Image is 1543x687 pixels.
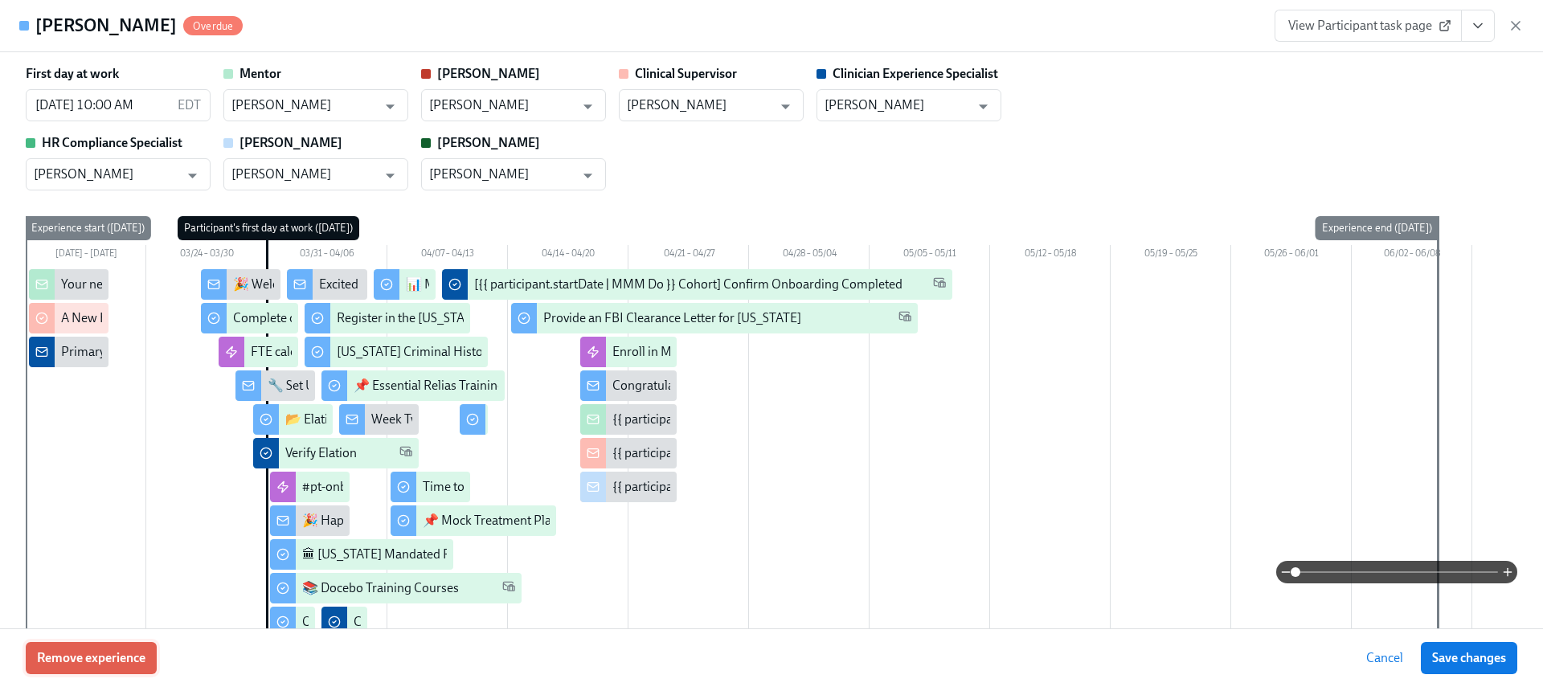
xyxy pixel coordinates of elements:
div: Congratulations on Completing Onboarding! [612,377,860,395]
div: {{ participant.fullName }} has completed onboarding! [612,444,905,462]
div: 05/19 – 05/25 [1111,245,1231,266]
div: 🏛 [US_STATE] Mandated Reporter Training [302,546,540,563]
div: Excited to Connect – Your Mentor at Charlie Health! [319,276,598,293]
div: 🔧 Set Up Core Applications [268,377,421,395]
div: Enroll in Milestone Email Experience [612,343,812,361]
button: Open [378,163,403,188]
span: Work Email [898,309,911,328]
div: Experience end ([DATE]) [1316,216,1439,240]
h4: [PERSON_NAME] [35,14,177,38]
span: Work Email [399,444,412,463]
div: 05/12 – 05/18 [990,245,1111,266]
span: Overdue [183,20,243,32]
div: 04/07 – 04/13 [387,245,508,266]
span: Cancel [1366,650,1403,666]
div: Week Two Onboarding at Charlie Health [371,411,591,428]
div: 📌 Essential Relias Trainings [354,377,510,395]
div: Oops - Missing Steps! [302,613,420,631]
div: Verify Elation [285,444,357,462]
button: Open [971,94,996,119]
div: 03/24 – 03/30 [146,245,267,266]
div: #pt-onboarding-support [302,478,438,496]
div: [{{ participant.startDate | MMM Do }} Cohort] Confirm Onboarding Completed [474,276,902,293]
div: Your new mentee is about to start onboarding! [61,276,315,293]
div: 📂 Elation (EHR) Setup [285,411,411,428]
button: Open [575,94,600,119]
button: Cancel [1355,642,1414,674]
div: 📊 Measurement-Based Care (MBC) Training [406,276,653,293]
div: Complete our Welcome Survey [233,309,401,327]
div: Register in the [US_STATE] Fingerprint Portal [337,309,583,327]
strong: Clinician Experience Specialist [833,66,998,81]
div: Participant's first day at work ([DATE]) [178,216,359,240]
button: Open [773,94,798,119]
strong: [PERSON_NAME] [437,66,540,81]
a: View Participant task page [1275,10,1462,42]
div: Experience start ([DATE]) [25,216,151,240]
button: Open [378,94,403,119]
div: A New Hire is Cleared to Start [61,309,222,327]
div: [US_STATE] Criminal History Affidavit [337,343,542,361]
div: 06/02 – 06/08 [1352,245,1472,266]
span: Work Email [933,276,946,294]
p: EDT [178,96,201,114]
div: [DATE] – [DATE] [26,245,146,266]
div: 04/28 – 05/04 [749,245,870,266]
div: Primary Therapists cleared to start [61,343,249,361]
div: 03/31 – 04/06 [267,245,387,266]
div: 📚 Docebo Training Courses [302,579,459,597]
button: Open [180,163,205,188]
div: Time to Shadow an Initial Treatment Plan (ITP)! [423,478,681,496]
div: 📌 Mock Treatment Plan Assignment [423,512,627,530]
strong: [PERSON_NAME] [437,135,540,150]
button: Save changes [1421,642,1517,674]
span: Work Email [502,579,515,598]
strong: Clinical Supervisor [635,66,737,81]
button: Remove experience [26,642,157,674]
div: 04/14 – 04/20 [508,245,628,266]
span: View Participant task page [1288,18,1448,34]
div: Confirm Docebo Completion for {{ participant.fullName }} [354,613,671,631]
div: Provide an FBI Clearance Letter for [US_STATE] [543,309,801,327]
div: 04/21 – 04/27 [628,245,749,266]
strong: [PERSON_NAME] [239,135,342,150]
div: FTE calendar invitations for week 1 [251,343,440,361]
div: {{ participant.fullName }} has completed onboarding! [612,478,905,496]
button: View task page [1461,10,1495,42]
strong: HR Compliance Specialist [42,135,182,150]
div: 🎉 Happy First Day at Charlie Health! [302,512,505,530]
button: Open [575,163,600,188]
span: Remove experience [37,650,145,666]
div: 🎉 Welcome to Charlie Health! [233,276,402,293]
div: 05/05 – 05/11 [870,245,990,266]
div: {{ participant.fullName }} has completed onboarding! [612,411,905,428]
strong: Mentor [239,66,281,81]
span: Save changes [1432,650,1506,666]
label: First day at work [26,65,119,83]
div: 05/26 – 06/01 [1231,245,1352,266]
